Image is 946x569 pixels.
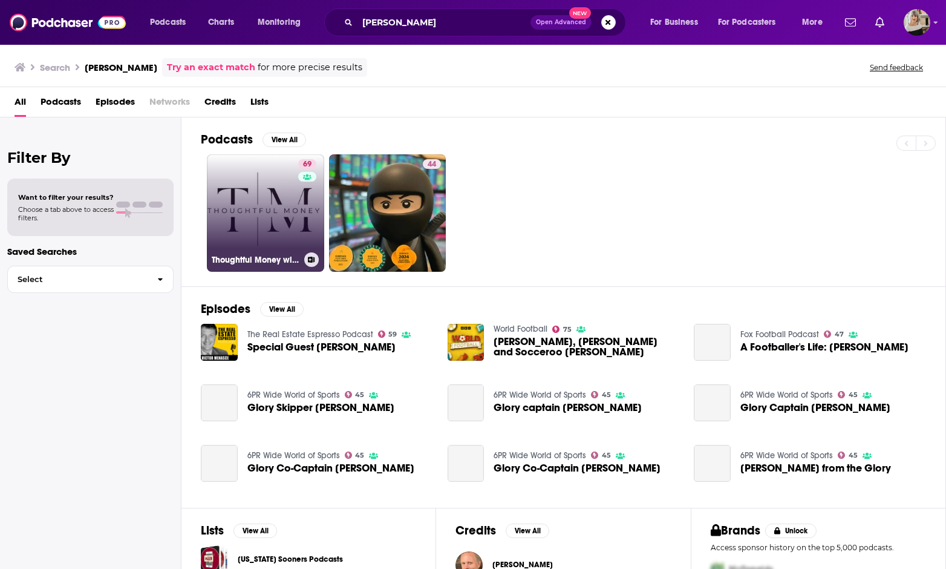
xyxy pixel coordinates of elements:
[260,302,304,317] button: View All
[149,92,190,117] span: Networks
[494,324,547,334] a: World Football
[765,524,817,538] button: Unlock
[8,275,148,283] span: Select
[740,463,891,473] a: Adam Taggart from the Glory
[201,523,277,538] a: ListsView All
[250,92,269,117] span: Lists
[41,92,81,117] a: Podcasts
[494,337,679,357] span: [PERSON_NAME], [PERSON_NAME] and Socceroo [PERSON_NAME]
[201,324,238,361] img: Special Guest Adam Taggart
[904,9,930,36] button: Show profile menu
[201,384,238,421] a: Glory Skipper Adam Taggart
[258,61,362,74] span: for more precise results
[602,453,611,458] span: 45
[96,92,135,117] a: Episodes
[40,62,70,73] h3: Search
[298,159,316,169] a: 69
[710,13,794,32] button: open menu
[455,523,549,538] a: CreditsView All
[85,62,157,73] h3: [PERSON_NAME]
[494,403,642,413] span: Glory captain [PERSON_NAME]
[15,92,26,117] a: All
[247,463,414,473] span: Glory Co-Captain [PERSON_NAME]
[794,13,838,32] button: open menu
[849,392,858,398] span: 45
[840,12,861,33] a: Show notifications dropdown
[494,337,679,357] a: Carli Lloyd, Vivianne Miedema and Socceroo Adam Taggart
[247,450,340,461] a: 6PR Wide World of Sports
[7,266,174,293] button: Select
[201,301,250,317] h2: Episodes
[849,453,858,458] span: 45
[249,13,316,32] button: open menu
[563,327,572,332] span: 75
[201,301,304,317] a: EpisodesView All
[167,61,255,74] a: Try an exact match
[7,246,174,257] p: Saved Searches
[824,331,844,338] a: 47
[247,390,340,400] a: 6PR Wide World of Sports
[569,7,591,19] span: New
[10,11,126,34] img: Podchaser - Follow, Share and Rate Podcasts
[355,392,364,398] span: 45
[718,14,776,31] span: For Podcasters
[7,149,174,166] h2: Filter By
[904,9,930,36] img: User Profile
[506,524,549,538] button: View All
[494,390,586,400] a: 6PR Wide World of Sports
[201,523,224,538] h2: Lists
[455,523,496,538] h2: Credits
[247,329,373,340] a: The Real Estate Espresso Podcast
[740,390,833,400] a: 6PR Wide World of Sports
[329,154,446,272] a: 44
[740,329,819,340] a: Fox Football Podcast
[212,255,299,265] h3: Thoughtful Money with [PERSON_NAME]
[642,13,713,32] button: open menu
[448,324,484,361] img: Carli Lloyd, Vivianne Miedema and Socceroo Adam Taggart
[345,452,365,459] a: 45
[355,453,364,458] span: 45
[388,332,397,337] span: 59
[142,13,201,32] button: open menu
[428,159,436,171] span: 44
[238,553,343,566] a: [US_STATE] Sooners Podcasts
[740,342,908,352] a: A Footballer's Life: Adam Taggart
[247,403,394,413] a: Glory Skipper Adam Taggart
[263,133,306,147] button: View All
[247,342,396,352] a: Special Guest Adam Taggart
[247,403,394,413] span: Glory Skipper [PERSON_NAME]
[591,452,611,459] a: 45
[247,463,414,473] a: Glory Co-Captain Adam Taggart
[740,403,890,413] a: Glory Captain Adam Taggart
[201,445,238,482] a: Glory Co-Captain Adam Taggart
[345,391,365,398] a: 45
[201,132,253,147] h2: Podcasts
[247,342,396,352] span: Special Guest [PERSON_NAME]
[494,403,642,413] a: Glory captain Adam Taggart
[233,524,277,538] button: View All
[18,193,114,202] span: Want to filter your results?
[303,159,312,171] span: 69
[740,403,890,413] span: Glory Captain [PERSON_NAME]
[536,19,586,25] span: Open Advanced
[694,324,731,361] a: A Footballer's Life: Adam Taggart
[494,450,586,461] a: 6PR Wide World of Sports
[150,14,186,31] span: Podcasts
[204,92,236,117] a: Credits
[904,9,930,36] span: Logged in as angelabaggetta
[258,14,301,31] span: Monitoring
[694,384,731,421] a: Glory Captain Adam Taggart
[740,342,908,352] span: A Footballer's Life: [PERSON_NAME]
[448,445,484,482] a: Glory Co-Captain Adam Taggart
[207,154,324,272] a: 69Thoughtful Money with [PERSON_NAME]
[200,13,241,32] a: Charts
[530,15,592,30] button: Open AdvancedNew
[448,384,484,421] a: Glory captain Adam Taggart
[838,391,858,398] a: 45
[838,452,858,459] a: 45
